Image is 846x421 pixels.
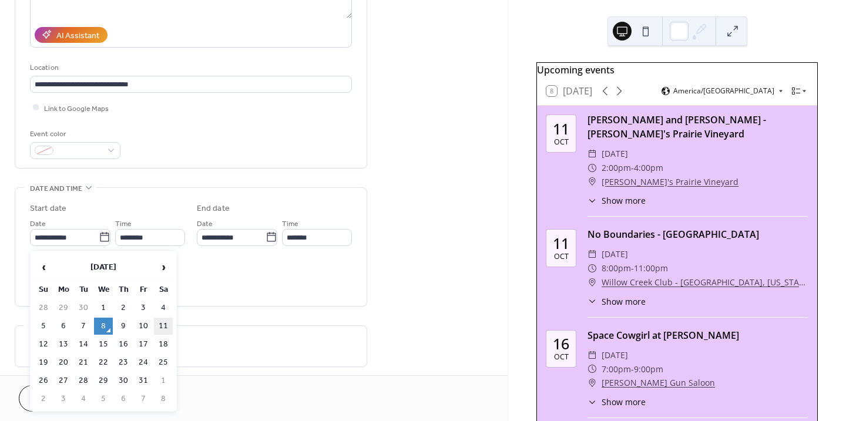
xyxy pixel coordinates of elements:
[602,376,715,390] a: [PERSON_NAME] Gun Saloon
[197,203,230,215] div: End date
[631,161,634,175] span: -
[602,295,646,308] span: Show more
[587,161,597,175] div: ​
[537,63,817,77] div: Upcoming events
[114,336,133,353] td: 16
[34,390,53,407] td: 2
[114,318,133,335] td: 9
[94,390,113,407] td: 5
[553,236,569,251] div: 11
[673,87,774,95] span: America/[GEOGRAPHIC_DATA]
[554,139,569,146] div: Oct
[35,27,108,43] button: AI Assistant
[587,295,646,308] button: ​Show more
[54,255,153,280] th: [DATE]
[74,318,93,335] td: 7
[602,161,631,175] span: 2:00pm
[114,390,133,407] td: 6
[115,217,132,230] span: Time
[587,396,597,408] div: ​
[197,217,213,230] span: Date
[34,299,53,316] td: 28
[553,122,569,136] div: 11
[74,354,93,371] td: 21
[587,396,646,408] button: ​Show more
[44,102,109,114] span: Link to Google Maps
[587,328,808,342] div: Space Cowgirl at [PERSON_NAME]
[134,281,153,298] th: Fr
[602,275,808,289] a: Willow Creek Club - [GEOGRAPHIC_DATA], [US_STATE]
[54,318,73,335] td: 6
[602,396,646,408] span: Show more
[587,295,597,308] div: ​
[154,318,173,335] td: 11
[54,372,73,389] td: 27
[94,281,113,298] th: We
[134,299,153,316] td: 3
[602,362,631,376] span: 7:00pm
[74,372,93,389] td: 28
[35,255,52,279] span: ‹
[30,62,350,74] div: Location
[74,281,93,298] th: Tu
[154,354,173,371] td: 25
[554,353,569,361] div: Oct
[54,299,73,316] td: 29
[19,385,91,412] button: Cancel
[134,372,153,389] td: 31
[134,318,153,335] td: 10
[34,318,53,335] td: 5
[154,299,173,316] td: 4
[631,362,634,376] span: -
[602,147,628,161] span: [DATE]
[553,336,569,351] div: 16
[54,281,73,298] th: Mo
[282,217,298,230] span: Time
[134,336,153,353] td: 17
[30,217,46,230] span: Date
[114,299,133,316] td: 2
[587,175,597,189] div: ​
[114,281,133,298] th: Th
[602,175,738,189] a: [PERSON_NAME]'s Prairie Vineyard
[154,372,173,389] td: 1
[602,261,631,275] span: 8:00pm
[602,194,646,207] span: Show more
[587,275,597,289] div: ​
[587,227,808,241] div: No Boundaries - [GEOGRAPHIC_DATA]
[30,203,66,215] div: Start date
[634,261,668,275] span: 11:00pm
[634,161,663,175] span: 4:00pm
[34,281,53,298] th: Su
[94,318,113,335] td: 8
[587,362,597,376] div: ​
[114,354,133,371] td: 23
[34,354,53,371] td: 19
[74,336,93,353] td: 14
[134,354,153,371] td: 24
[631,261,634,275] span: -
[94,354,113,371] td: 22
[587,194,597,207] div: ​
[134,390,153,407] td: 7
[56,29,99,42] div: AI Assistant
[54,354,73,371] td: 20
[154,281,173,298] th: Sa
[34,336,53,353] td: 12
[587,147,597,161] div: ​
[155,255,172,279] span: ›
[114,372,133,389] td: 30
[74,299,93,316] td: 30
[54,336,73,353] td: 13
[74,390,93,407] td: 4
[634,362,663,376] span: 9:00pm
[587,348,597,362] div: ​
[587,247,597,261] div: ​
[587,376,597,390] div: ​
[554,253,569,261] div: Oct
[602,348,628,362] span: [DATE]
[154,390,173,407] td: 8
[94,336,113,353] td: 15
[54,390,73,407] td: 3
